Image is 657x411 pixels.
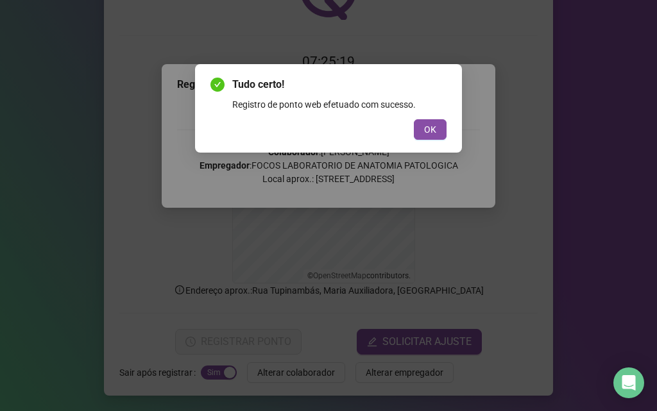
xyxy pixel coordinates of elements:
span: Tudo certo! [232,77,447,92]
div: Open Intercom Messenger [613,367,644,398]
button: OK [414,119,447,140]
div: Registro de ponto web efetuado com sucesso. [232,97,447,112]
span: check-circle [210,78,225,92]
span: OK [424,122,436,137]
